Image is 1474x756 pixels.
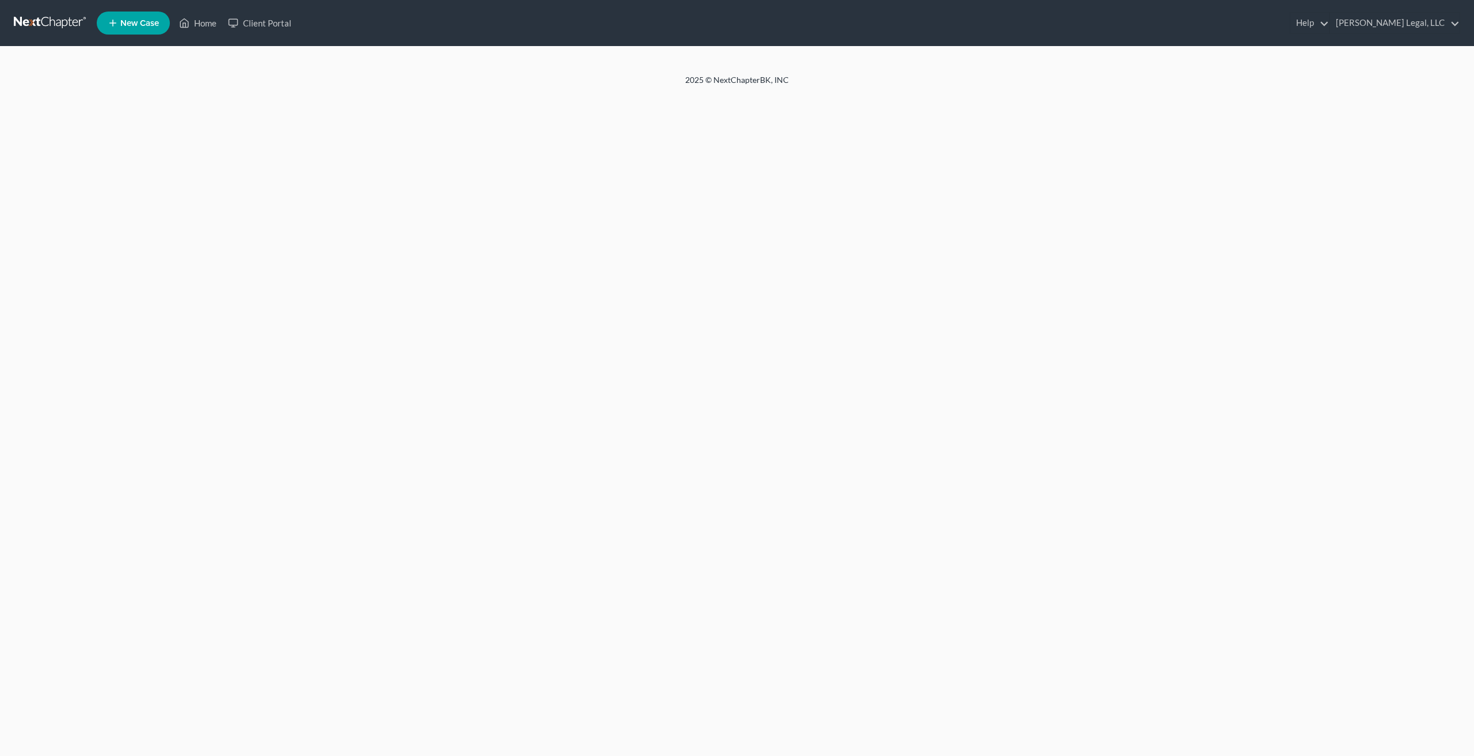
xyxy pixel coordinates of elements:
a: Home [173,13,222,33]
new-legal-case-button: New Case [97,12,170,35]
a: Client Portal [222,13,297,33]
a: [PERSON_NAME] Legal, LLC [1330,13,1460,33]
div: 2025 © NextChapterBK, INC [409,74,1065,95]
a: Help [1290,13,1329,33]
